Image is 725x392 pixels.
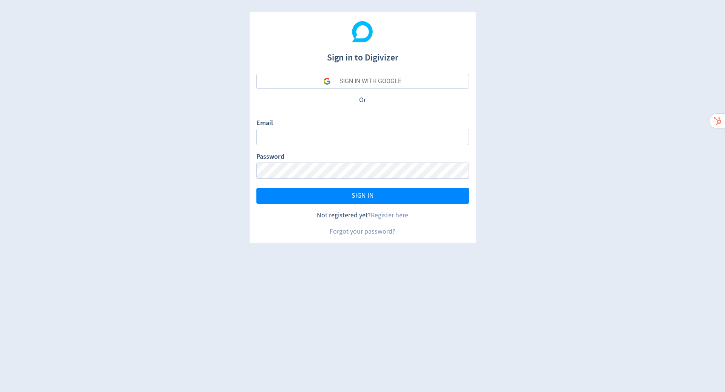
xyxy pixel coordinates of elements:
img: Digivizer Logo [352,21,373,42]
a: Register here [371,211,408,220]
button: SIGN IN [256,188,469,204]
h1: Sign in to Digivizer [256,45,469,64]
p: Or [355,95,370,105]
label: Email [256,118,273,129]
a: Forgot your password? [330,227,395,236]
label: Password [256,152,284,163]
div: Not registered yet? [256,211,469,220]
div: SIGN IN WITH GOOGLE [339,74,401,89]
button: SIGN IN WITH GOOGLE [256,74,469,89]
span: SIGN IN [352,192,374,199]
